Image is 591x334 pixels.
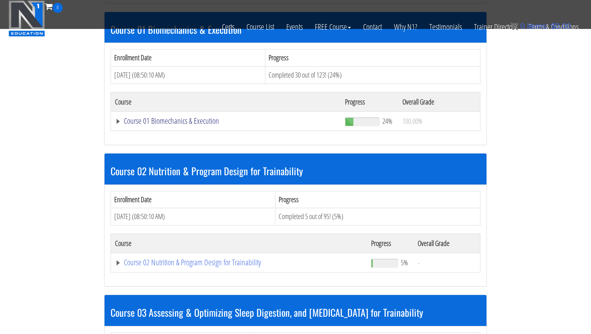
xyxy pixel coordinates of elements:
bdi: 0.00 [551,22,571,31]
h3: Course 02 Nutrition & Program Design for Trainability [111,166,480,176]
th: Overall Grade [398,92,480,111]
a: Course List [240,13,280,41]
th: Course [111,92,341,111]
span: 0 [53,3,63,13]
a: 0 items: $0.00 [510,22,571,31]
a: Events [280,13,309,41]
span: items: [527,22,548,31]
a: Course 01 Biomechanics & Execution [115,117,337,125]
td: - [414,253,480,272]
td: Completed 30 out of 123! (24%) [265,66,480,84]
td: [DATE] (08:50:10 AM) [111,208,275,225]
a: Why N1? [388,13,423,41]
span: $ [551,22,555,31]
th: Progress [367,234,414,253]
a: FREE Course [309,13,357,41]
th: Progress [341,92,398,111]
a: Contact [357,13,388,41]
a: Course 02 Nutrition & Program Design for Trainability [115,258,363,266]
th: Overall Grade [414,234,480,253]
td: Completed 5 out of 95! (5%) [275,208,480,225]
th: Progress [275,191,480,208]
img: icon11.png [510,22,518,30]
span: 0 [520,22,525,31]
td: [DATE] (08:50:10 AM) [111,66,265,84]
th: Course [111,234,367,253]
a: Testimonials [423,13,468,41]
a: Trainer Directory [468,13,523,41]
a: 0 [45,1,63,12]
a: Terms & Conditions [523,13,585,41]
th: Enrollment Date [111,191,275,208]
span: 5% [401,258,408,267]
h3: Course 03 Assessing & Optimizing Sleep Digestion, and [MEDICAL_DATA] for Trainability [111,307,480,318]
img: n1-education [8,0,45,37]
th: Enrollment Date [111,49,265,67]
a: Certs [216,13,240,41]
span: 24% [382,117,392,125]
td: 100.00% [398,111,480,131]
th: Progress [265,49,480,67]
